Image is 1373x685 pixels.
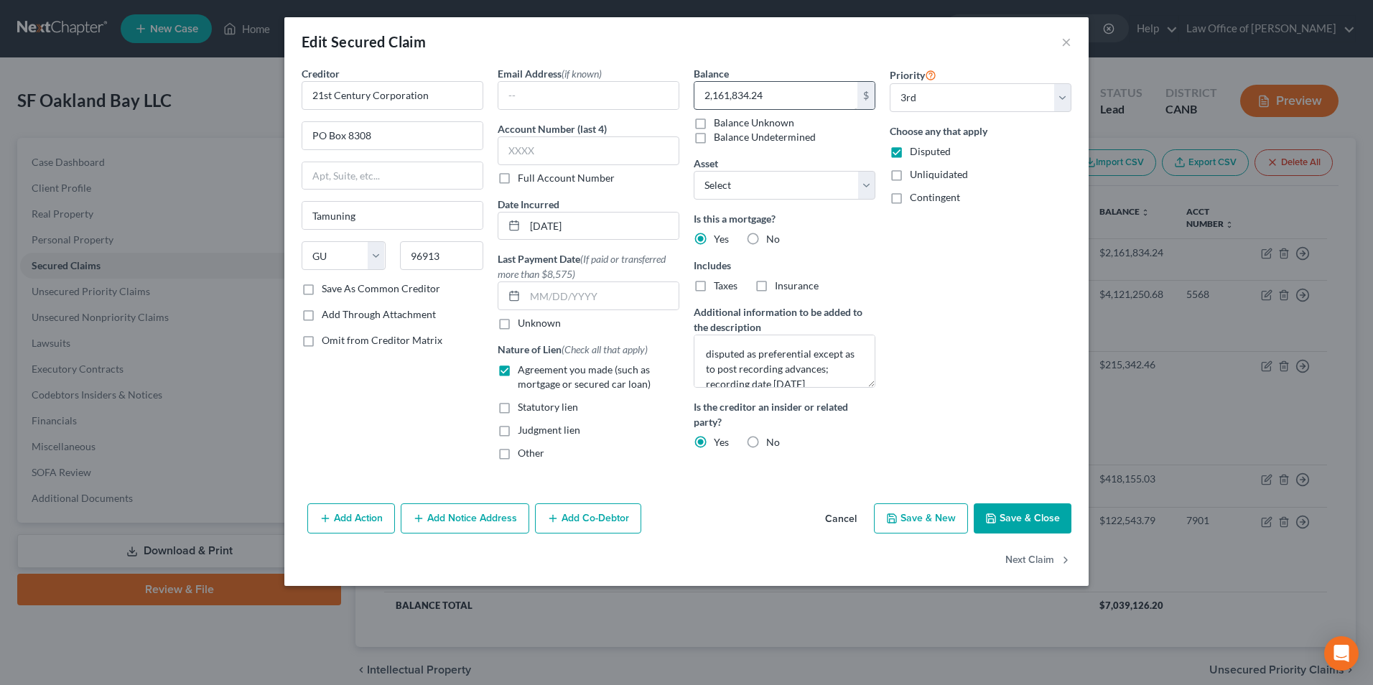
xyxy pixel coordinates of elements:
[1061,33,1071,50] button: ×
[694,82,857,109] input: 0.00
[518,447,544,459] span: Other
[302,162,483,190] input: Apt, Suite, etc...
[302,81,483,110] input: Search creditor by name...
[302,67,340,80] span: Creditor
[498,136,679,165] input: XXXX
[694,211,875,226] label: Is this a mortgage?
[890,66,936,83] label: Priority
[694,157,718,169] span: Asset
[1005,545,1071,575] button: Next Claim
[498,66,602,81] label: Email Address
[910,168,968,180] span: Unliquidated
[874,503,968,533] button: Save & New
[518,424,580,436] span: Judgment lien
[518,363,651,390] span: Agreement you made (such as mortgage or secured car loan)
[857,82,875,109] div: $
[525,213,679,240] input: MM/DD/YYYY
[498,197,559,212] label: Date Incurred
[498,82,679,109] input: --
[322,281,440,296] label: Save As Common Creditor
[694,304,875,335] label: Additional information to be added to the description
[518,171,615,185] label: Full Account Number
[890,124,1071,139] label: Choose any that apply
[714,279,737,292] span: Taxes
[518,316,561,330] label: Unknown
[498,251,679,281] label: Last Payment Date
[694,399,875,429] label: Is the creditor an insider or related party?
[525,282,679,309] input: MM/DD/YYYY
[307,503,395,533] button: Add Action
[910,145,951,157] span: Disputed
[1324,636,1359,671] div: Open Intercom Messenger
[766,233,780,245] span: No
[401,503,529,533] button: Add Notice Address
[498,121,607,136] label: Account Number (last 4)
[400,241,484,270] input: Enter zip...
[714,233,729,245] span: Yes
[910,191,960,203] span: Contingent
[498,253,666,280] span: (If paid or transferred more than $8,575)
[498,342,648,357] label: Nature of Lien
[562,343,648,355] span: (Check all that apply)
[302,202,483,229] input: Enter city...
[694,66,729,81] label: Balance
[814,505,868,533] button: Cancel
[322,334,442,346] span: Omit from Creditor Matrix
[302,122,483,149] input: Enter address...
[766,436,780,448] span: No
[322,307,436,322] label: Add Through Attachment
[974,503,1071,533] button: Save & Close
[535,503,641,533] button: Add Co-Debtor
[302,32,426,52] div: Edit Secured Claim
[694,258,875,273] label: Includes
[714,436,729,448] span: Yes
[714,116,794,130] label: Balance Unknown
[775,279,819,292] span: Insurance
[562,67,602,80] span: (if known)
[518,401,578,413] span: Statutory lien
[714,130,816,144] label: Balance Undetermined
